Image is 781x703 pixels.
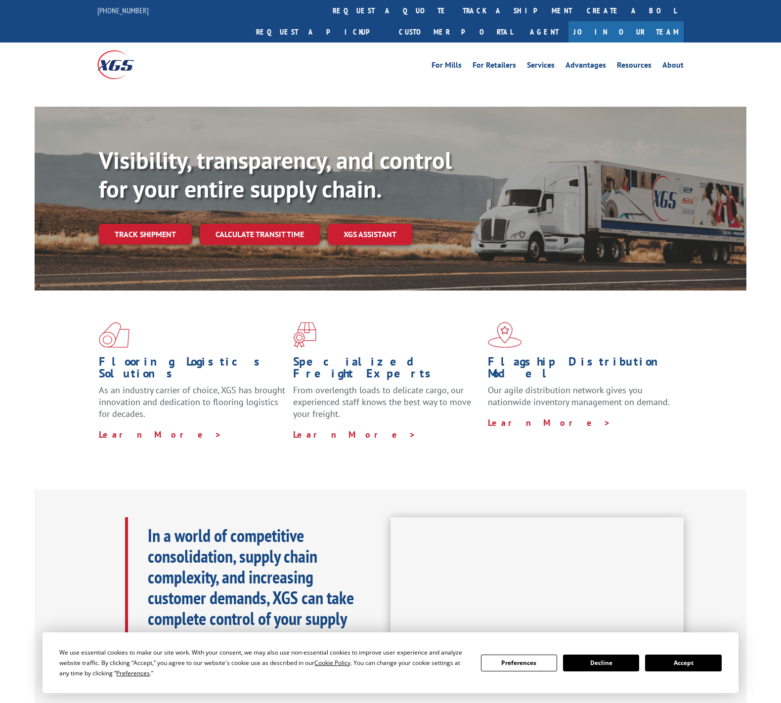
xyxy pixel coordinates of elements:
[565,61,606,72] a: Advantages
[116,669,150,677] span: Preferences
[99,322,130,348] img: xgs-icon-total-supply-chain-intelligence-red
[488,356,675,384] h1: Flagship Distribution Model
[314,659,350,667] span: Cookie Policy
[99,356,286,384] h1: Flooring Logistics Solutions
[200,224,320,245] a: Calculate transit time
[43,632,738,693] div: Cookie Consent Prompt
[293,322,316,348] img: xgs-icon-focused-on-flooring-red
[563,655,639,671] button: Decline
[473,61,516,72] a: For Retailers
[59,647,469,678] div: We use essential cookies to make our site work. With your consent, we may also use non-essential ...
[293,356,480,384] h1: Specialized Freight Experts
[99,145,452,204] b: Visibility, transparency, and control for your entire supply chain.
[99,224,192,245] a: Track shipment
[617,61,651,72] a: Resources
[481,655,557,671] button: Preferences
[645,655,721,671] button: Accept
[432,61,462,72] a: For Mills
[293,384,480,428] p: From overlength loads to delicate cargo, our experienced staff knows the best way to move your fr...
[568,21,684,42] a: Join Our Team
[148,524,354,671] b: In a world of competitive consolidation, supply chain complexity, and increasing customer demands...
[97,5,149,15] a: [PHONE_NUMBER]
[488,384,670,408] span: Our agile distribution network gives you nationwide inventory management on demand.
[391,21,520,42] a: Customer Portal
[99,429,222,440] a: Learn More >
[328,224,412,245] a: XGS ASSISTANT
[520,21,568,42] a: Agent
[99,384,285,419] span: As an industry carrier of choice, XGS has brought innovation and dedication to flooring logistics...
[527,61,555,72] a: Services
[293,429,416,440] a: Learn More >
[390,517,684,682] iframe: XGS Logistics Solutions
[488,417,611,428] a: Learn More >
[662,61,684,72] a: About
[249,21,391,42] a: Request a pickup
[488,322,522,348] img: xgs-icon-flagship-distribution-model-red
